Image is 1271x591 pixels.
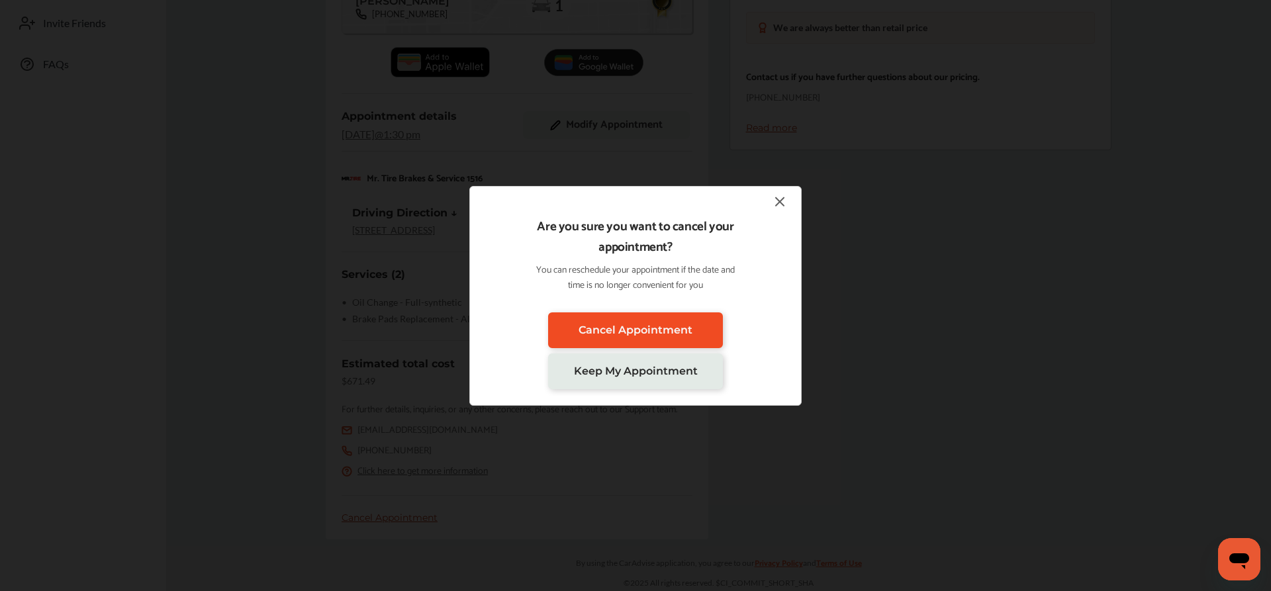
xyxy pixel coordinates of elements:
[548,312,723,348] a: Cancel Appointment
[579,324,692,336] span: Cancel Appointment
[548,353,723,389] a: Keep My Appointment
[1218,538,1260,580] iframe: Button to launch messaging window
[532,216,740,257] p: Are you sure you want to cancel your appointment?
[772,193,788,210] img: close-icon.a004319c.svg
[532,263,740,293] p: You can reschedule your appointment if the date and time is no longer convenient for you
[574,365,698,377] span: Keep My Appointment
